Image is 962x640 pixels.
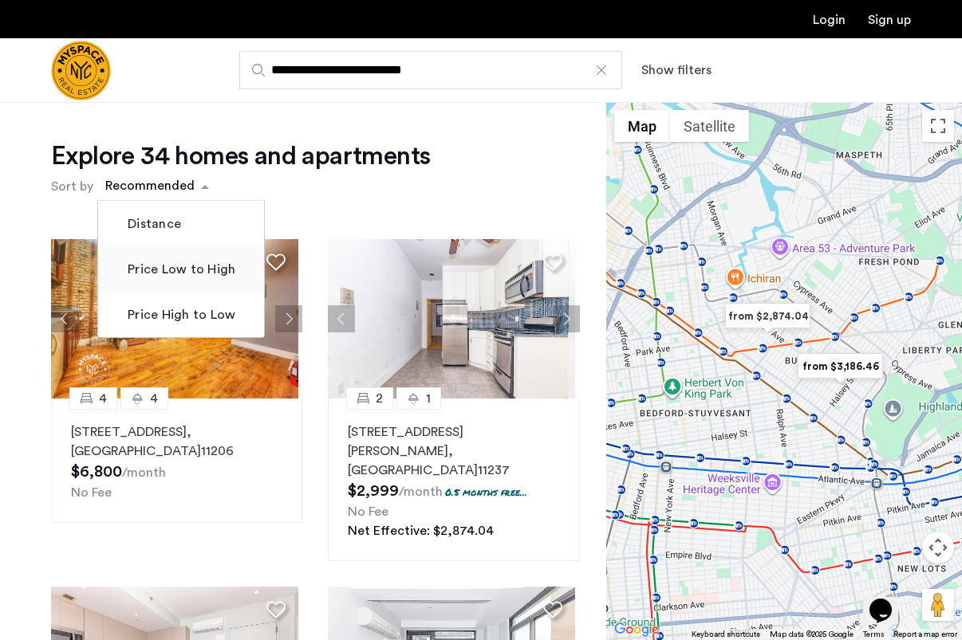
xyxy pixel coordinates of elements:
button: Toggle fullscreen view [922,110,954,142]
sub: /month [122,466,166,479]
span: 2 [376,389,383,408]
span: No Fee [348,505,388,518]
p: [STREET_ADDRESS] 11206 [71,422,282,461]
a: Open this area in Google Maps (opens a new window) [610,619,663,640]
span: 4 [150,389,158,408]
img: logo [51,41,111,100]
button: Map camera controls [922,532,954,563]
span: $2,999 [348,483,399,499]
input: Apartment Search [239,51,622,89]
button: Previous apartment [328,305,355,332]
img: Google [610,619,663,640]
a: Login [813,14,846,26]
iframe: chat widget [863,576,914,624]
div: Recommended [103,176,195,199]
button: Next apartment [275,305,302,332]
p: 0.5 months free... [445,485,527,499]
img: 22_638155377303699184.jpeg [328,239,575,399]
ng-select: sort-apartment [97,172,217,201]
span: Map data ©2025 Google [770,630,854,638]
span: 1 [426,389,431,408]
a: Terms (opens in new tab) [863,629,884,640]
a: Registration [868,14,911,26]
a: Cazamio Logo [51,41,111,100]
ng-dropdown-panel: Options list [97,200,265,338]
button: Show street map [614,110,670,142]
a: Report a map error [893,629,957,640]
sub: /month [399,485,443,498]
button: Previous apartment [51,305,78,332]
h1: Explore 34 homes and apartments [51,140,430,172]
button: Keyboard shortcuts [692,629,760,640]
div: from $3,186.46 [791,348,889,384]
div: from $2,874.04 [719,298,817,334]
img: 1997_638660665121086177.jpeg [51,239,298,399]
button: Next apartment [553,305,580,332]
span: No Fee [71,486,112,499]
button: Drag Pegman onto the map to open Street View [922,589,954,621]
a: 44[STREET_ADDRESS], [GEOGRAPHIC_DATA]11206No Fee [51,399,302,523]
label: Sort by [51,177,93,196]
span: 4 [99,389,107,408]
label: Distance [124,214,181,234]
span: $6,800 [71,464,122,480]
p: [STREET_ADDRESS][PERSON_NAME] 11237 [348,422,559,480]
label: Price High to Low [124,305,235,324]
label: Price Low to High [124,260,235,279]
a: 21[STREET_ADDRESS][PERSON_NAME], [GEOGRAPHIC_DATA]112370.5 months free...No FeeNet Effective: $2,... [328,399,579,561]
button: Show satellite imagery [670,110,749,142]
button: Show or hide filters [641,61,712,80]
span: Net Effective: $2,874.04 [348,524,494,537]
